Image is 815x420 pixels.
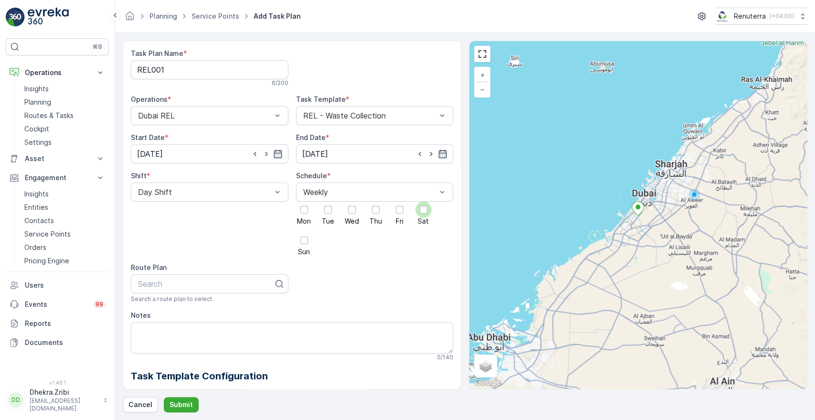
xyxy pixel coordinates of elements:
[21,136,109,149] a: Settings
[128,400,152,409] p: Cancel
[25,300,88,309] p: Events
[345,218,359,225] span: Wed
[21,82,109,96] a: Insights
[21,227,109,241] a: Service Points
[125,14,135,22] a: Homepage
[472,377,503,389] a: Open this area in Google Maps (opens a new window)
[715,11,730,22] img: Screenshot_2024-07-26_at_13.33.01.png
[24,189,49,199] p: Insights
[24,229,71,239] p: Service Points
[396,218,403,225] span: Fri
[30,397,98,412] p: [EMAIL_ADDRESS][DOMAIN_NAME]
[770,12,794,20] p: ( +04:00 )
[25,68,90,77] p: Operations
[25,154,90,163] p: Asset
[24,97,51,107] p: Planning
[21,109,109,122] a: Routes & Tasks
[191,12,239,20] a: Service Points
[149,12,177,20] a: Planning
[6,168,109,187] button: Engagement
[131,144,288,163] input: dd/mm/yyyy
[24,124,49,134] p: Cockpit
[24,203,48,212] p: Entities
[25,173,90,183] p: Engagement
[30,388,98,397] p: Dhekra.Zribi
[25,319,105,328] p: Reports
[24,243,46,252] p: Orders
[296,95,346,103] label: Task Template
[8,392,23,408] div: DD
[480,85,485,93] span: −
[21,241,109,254] a: Orders
[418,218,429,225] span: Sat
[93,43,102,51] p: ⌘B
[480,71,485,79] span: +
[6,388,109,412] button: DDDhekra.Zribi[EMAIL_ADDRESS][DOMAIN_NAME]
[24,216,54,226] p: Contacts
[95,301,103,308] p: 99
[6,295,109,314] a: Events99
[6,314,109,333] a: Reports
[131,369,453,383] h2: Task Template Configuration
[21,214,109,227] a: Contacts
[24,84,49,94] p: Insights
[131,311,151,319] label: Notes
[24,256,69,266] p: Pricing Engine
[138,278,274,290] p: Search
[296,172,327,180] label: Schedule
[131,95,168,103] label: Operations
[21,122,109,136] a: Cockpit
[322,218,334,225] span: Tue
[169,400,193,409] p: Submit
[21,254,109,268] a: Pricing Engine
[6,63,109,82] button: Operations
[131,133,165,141] label: Start Date
[475,82,489,97] a: Zoom Out
[21,96,109,109] a: Planning
[28,8,69,27] img: logo_light-DOdMpM7g.png
[131,295,213,303] span: Search a route plan to select.
[472,377,503,389] img: Google
[252,11,303,21] span: Add Task Plan
[475,68,489,82] a: Zoom In
[24,111,74,120] p: Routes & Tasks
[123,397,158,412] button: Cancel
[296,144,454,163] input: dd/mm/yyyy
[6,149,109,168] button: Asset
[6,8,25,27] img: logo
[25,280,105,290] p: Users
[131,263,167,271] label: Route Plan
[6,276,109,295] a: Users
[24,138,52,147] p: Settings
[370,218,382,225] span: Thu
[297,218,311,225] span: Mon
[25,338,105,347] p: Documents
[475,47,489,61] a: View Fullscreen
[131,172,147,180] label: Shift
[296,133,326,141] label: End Date
[298,248,310,255] span: Sun
[6,380,109,386] span: v 1.48.1
[475,355,496,377] a: Layers
[6,333,109,352] a: Documents
[131,49,183,57] label: Task Plan Name
[272,79,288,87] p: 6 / 200
[21,201,109,214] a: Entities
[21,187,109,201] a: Insights
[437,354,453,361] p: 0 / 140
[734,11,766,21] p: Renuterra
[715,8,807,25] button: Renuterra(+04:00)
[164,397,199,412] button: Submit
